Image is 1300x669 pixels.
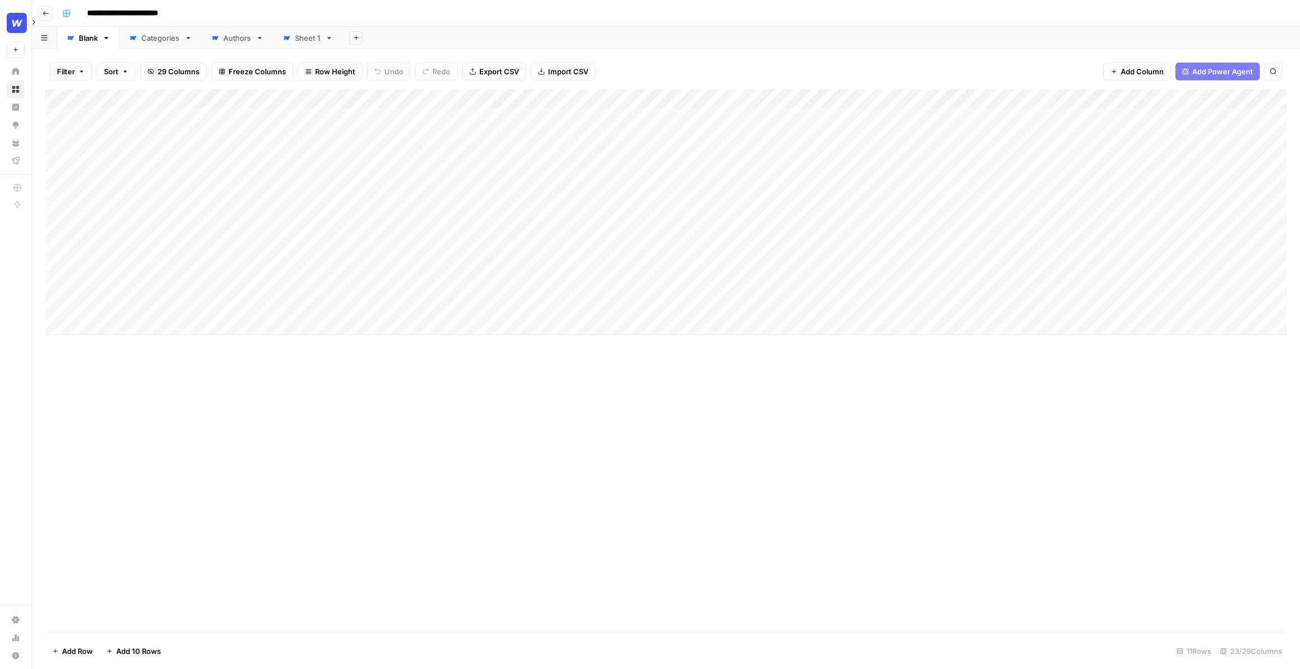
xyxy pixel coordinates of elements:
[7,80,25,98] a: Browse
[531,63,596,80] button: Import CSV
[298,63,363,80] button: Row Height
[432,66,450,77] span: Redo
[7,13,27,33] img: Webflow Logo
[7,116,25,134] a: Opportunities
[7,134,25,152] a: Your Data
[140,63,207,80] button: 29 Columns
[1216,642,1287,660] div: 23/29 Columns
[273,27,342,49] a: Sheet 1
[99,642,168,660] button: Add 10 Rows
[158,66,199,77] span: 29 Columns
[57,66,75,77] span: Filter
[548,66,588,77] span: Import CSV
[211,63,293,80] button: Freeze Columns
[7,63,25,80] a: Home
[1192,66,1253,77] span: Add Power Agent
[7,152,25,170] a: Flightpath
[57,27,120,49] a: Blank
[50,63,92,80] button: Filter
[1172,642,1216,660] div: 11 Rows
[415,63,458,80] button: Redo
[479,66,519,77] span: Export CSV
[1175,63,1260,80] button: Add Power Agent
[295,32,321,44] div: Sheet 1
[315,66,355,77] span: Row Height
[120,27,202,49] a: Categories
[228,66,286,77] span: Freeze Columns
[367,63,411,80] button: Undo
[1121,66,1164,77] span: Add Column
[45,642,99,660] button: Add Row
[223,32,251,44] div: Authors
[62,646,93,657] span: Add Row
[97,63,136,80] button: Sort
[384,66,403,77] span: Undo
[1103,63,1171,80] button: Add Column
[7,98,25,116] a: Insights
[462,63,526,80] button: Export CSV
[116,646,161,657] span: Add 10 Rows
[104,66,118,77] span: Sort
[7,629,25,647] a: Usage
[7,9,25,37] button: Workspace: Webflow
[141,32,180,44] div: Categories
[7,611,25,629] a: Settings
[79,32,98,44] div: Blank
[7,647,25,665] button: Help + Support
[202,27,273,49] a: Authors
